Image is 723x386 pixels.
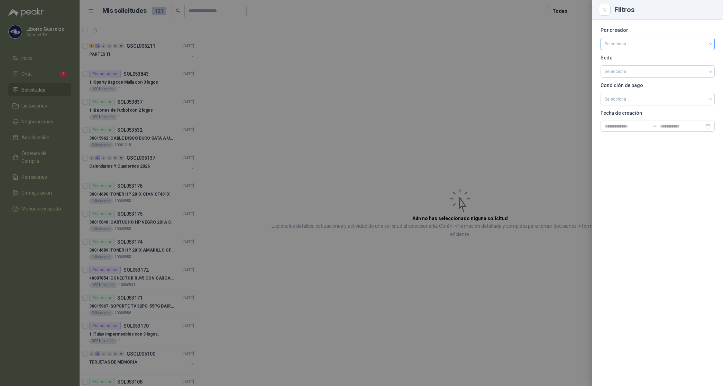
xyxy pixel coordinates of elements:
button: Close [601,6,609,14]
p: Por creador [601,28,715,32]
p: Sede [601,56,715,60]
p: Fecha de creación [601,111,715,115]
p: Condición de pago [601,83,715,87]
span: to [652,123,657,129]
span: swap-right [652,123,657,129]
div: Filtros [614,6,715,13]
